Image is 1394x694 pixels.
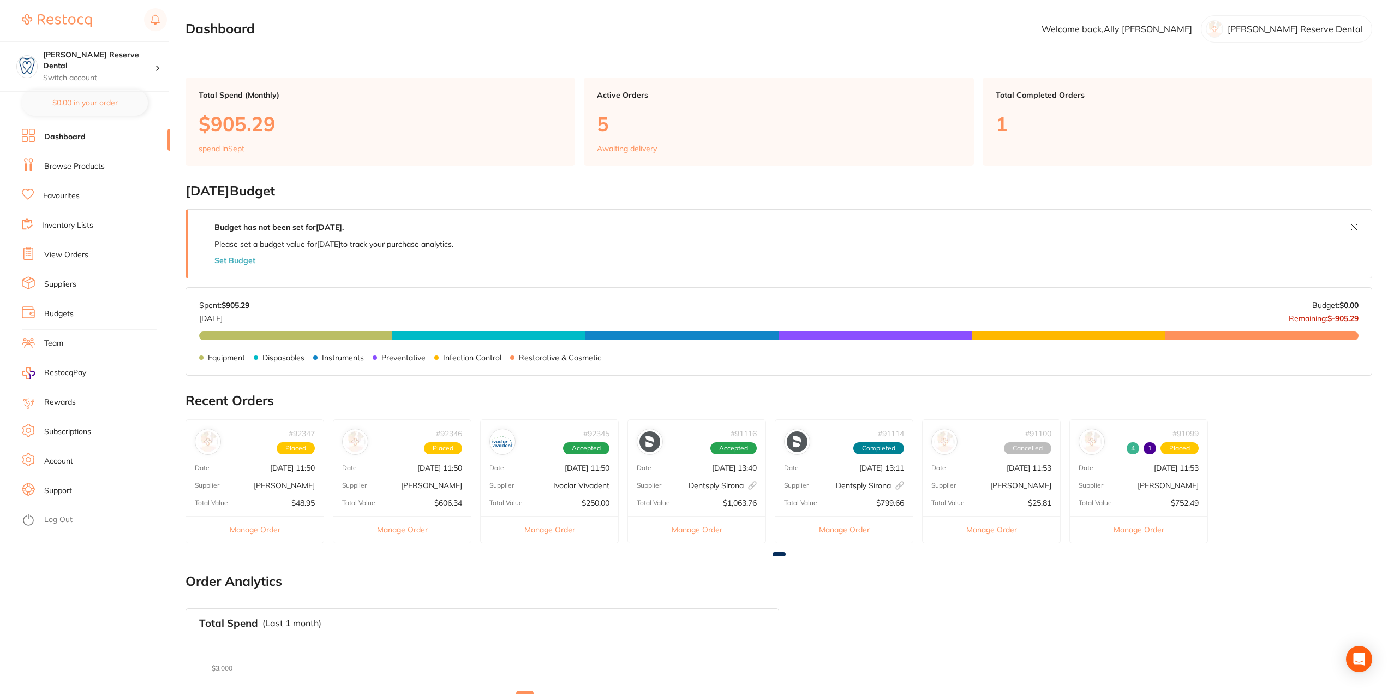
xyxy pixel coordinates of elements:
[723,499,757,507] p: $1,063.76
[44,426,91,437] a: Subscriptions
[597,144,657,153] p: Awaiting delivery
[417,464,462,472] p: [DATE] 11:50
[784,464,799,472] p: Date
[199,310,249,323] p: [DATE]
[639,431,660,452] img: Dentsply Sirona
[990,481,1051,490] p: [PERSON_NAME]
[186,393,1372,408] h2: Recent Orders
[1289,310,1359,323] p: Remaining:
[186,21,255,37] h2: Dashboard
[22,8,92,33] a: Restocq Logo
[582,499,609,507] p: $250.00
[1079,482,1103,489] p: Supplier
[859,464,904,472] p: [DATE] 13:11
[342,464,357,472] p: Date
[22,90,148,116] button: $0.00 in your order
[784,499,817,507] p: Total Value
[17,56,37,76] img: Logan Reserve Dental
[44,338,63,349] a: Team
[689,481,757,490] p: Dentsply Sirona
[637,464,651,472] p: Date
[222,300,249,310] strong: $905.29
[44,279,76,290] a: Suppliers
[1144,442,1156,454] span: Back orders
[787,431,807,452] img: Dentsply Sirona
[186,516,324,543] button: Manage Order
[424,442,462,454] span: Placed
[563,442,609,454] span: Accepted
[214,240,453,248] p: Please set a budget value for [DATE] to track your purchase analytics.
[44,514,73,525] a: Log Out
[43,73,155,84] p: Switch account
[434,499,462,507] p: $606.34
[712,464,757,472] p: [DATE] 13:40
[996,91,1359,99] p: Total Completed Orders
[43,191,80,201] a: Favourites
[637,482,661,489] p: Supplier
[186,183,1372,199] h2: [DATE] Budget
[199,91,562,99] p: Total Spend (Monthly)
[198,431,218,452] img: Adam Dental
[983,78,1372,166] a: Total Completed Orders1
[443,353,501,362] p: Infection Control
[199,144,244,153] p: spend in Sept
[262,619,321,628] p: (Last 1 month)
[199,618,258,630] h3: Total Spend
[44,132,86,143] a: Dashboard
[208,353,245,362] p: Equipment
[934,431,955,452] img: Adam Dental
[1079,499,1112,507] p: Total Value
[270,464,315,472] p: [DATE] 11:50
[1127,442,1139,454] span: Received
[597,112,960,135] p: 5
[1312,301,1359,310] p: Budget:
[1171,499,1199,507] p: $752.49
[731,429,757,438] p: # 91116
[519,353,601,362] p: Restorative & Cosmetic
[22,512,166,529] button: Log Out
[1007,464,1051,472] p: [DATE] 11:53
[322,353,364,362] p: Instruments
[1042,24,1192,34] p: Welcome back, Ally [PERSON_NAME]
[44,250,88,260] a: View Orders
[277,442,315,454] span: Placed
[853,442,904,454] span: Completed
[1028,499,1051,507] p: $25.81
[195,464,210,472] p: Date
[214,222,344,232] strong: Budget has not been set for [DATE] .
[44,456,73,467] a: Account
[784,482,809,489] p: Supplier
[481,516,618,543] button: Manage Order
[1004,442,1051,454] span: Cancelled
[637,499,670,507] p: Total Value
[342,499,375,507] p: Total Value
[186,574,1372,589] h2: Order Analytics
[22,367,35,379] img: RestocqPay
[583,429,609,438] p: # 92345
[254,481,315,490] p: [PERSON_NAME]
[1081,431,1102,452] img: Henry Schein Halas
[44,161,105,172] a: Browse Products
[489,499,523,507] p: Total Value
[44,309,74,319] a: Budgets
[597,91,960,99] p: Active Orders
[401,481,462,490] p: [PERSON_NAME]
[584,78,973,166] a: Active Orders5Awaiting delivery
[195,482,219,489] p: Supplier
[931,464,946,472] p: Date
[1138,481,1199,490] p: [PERSON_NAME]
[342,482,367,489] p: Supplier
[1025,429,1051,438] p: # 91100
[195,499,228,507] p: Total Value
[1327,313,1359,323] strong: $-905.29
[44,485,72,496] a: Support
[923,516,1060,543] button: Manage Order
[333,516,471,543] button: Manage Order
[628,516,765,543] button: Manage Order
[492,431,513,452] img: Ivoclar Vivadent
[710,442,757,454] span: Accepted
[1346,646,1372,672] div: Open Intercom Messenger
[878,429,904,438] p: # 91114
[775,516,913,543] button: Manage Order
[553,481,609,490] p: Ivoclar Vivadent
